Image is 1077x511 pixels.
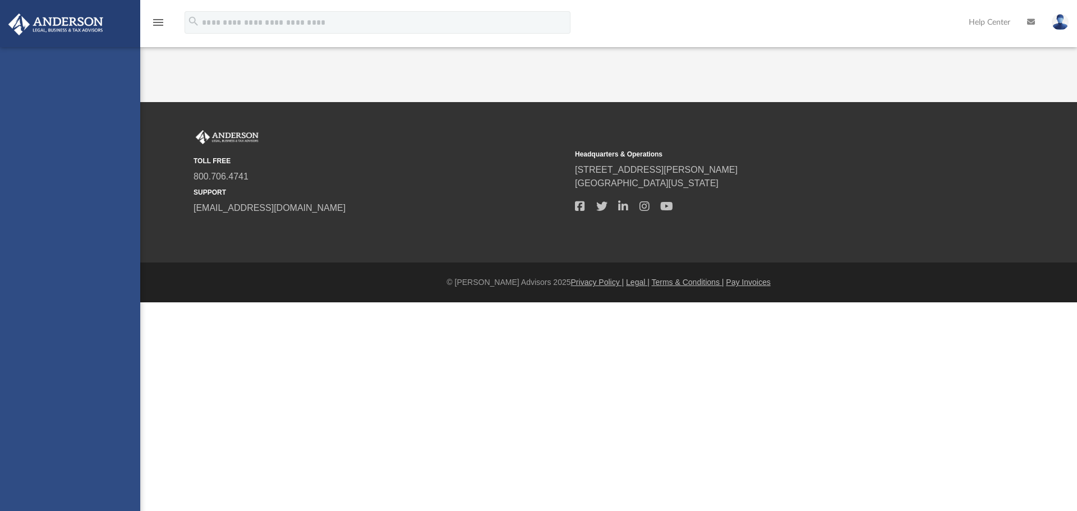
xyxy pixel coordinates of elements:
img: Anderson Advisors Platinum Portal [194,130,261,145]
a: Legal | [626,278,650,287]
small: SUPPORT [194,187,567,197]
a: [STREET_ADDRESS][PERSON_NAME] [575,165,738,174]
small: Headquarters & Operations [575,149,949,159]
i: search [187,15,200,27]
a: Pay Invoices [726,278,770,287]
small: TOLL FREE [194,156,567,166]
a: 800.706.4741 [194,172,248,181]
a: [GEOGRAPHIC_DATA][US_STATE] [575,178,719,188]
img: User Pic [1052,14,1069,30]
a: Privacy Policy | [571,278,624,287]
a: [EMAIL_ADDRESS][DOMAIN_NAME] [194,203,346,213]
a: Terms & Conditions | [652,278,724,287]
div: © [PERSON_NAME] Advisors 2025 [140,277,1077,288]
img: Anderson Advisors Platinum Portal [5,13,107,35]
a: menu [151,21,165,29]
i: menu [151,16,165,29]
